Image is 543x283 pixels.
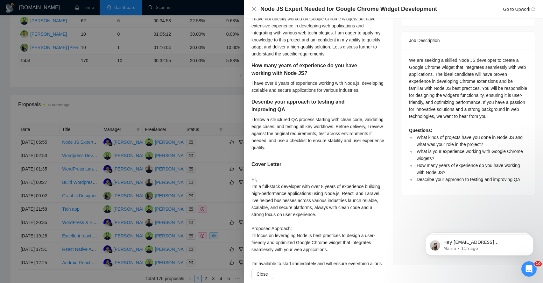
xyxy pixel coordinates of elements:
[409,32,527,49] div: Job Description
[251,6,257,12] button: Close
[260,5,437,13] h4: Node JS Expert Needed for Google Chrome Widget Development
[417,149,523,161] span: What is your experience working with Google Chrome widgets?
[251,62,365,77] h5: How many years of experience do you have working with Node JS?
[503,7,535,12] a: Go to Upworkexport
[257,271,268,278] span: Close
[251,269,273,279] button: Close
[416,221,543,266] iframe: Intercom notifications message
[409,128,432,133] strong: Questions:
[409,57,527,183] div: We are seeking a skilled Node JS developer to create a Google Chrome widget that integrates seaml...
[534,261,542,266] span: 10
[251,6,257,11] span: close
[417,163,520,175] span: How many years of experience do you have working with Node JS?
[251,80,385,94] div: I have over 8 years of experience working with Node.js, developing scalable and secure applicatio...
[532,7,535,11] span: export
[417,177,520,182] span: Describe your approach to testing and improving QA
[251,15,385,57] div: I have not directly worked on Google Chrome widgets but have extensive experience in developing w...
[251,98,365,113] h5: Describe your approach to testing and improving QA
[251,161,281,168] h5: Cover Letter
[251,116,385,151] div: I follow a structured QA process starting with clean code, validating edge cases, and testing all...
[417,135,523,147] span: What kinds of projects have you done in Node JS and what was your role in the project?
[521,261,537,277] iframe: Intercom live chat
